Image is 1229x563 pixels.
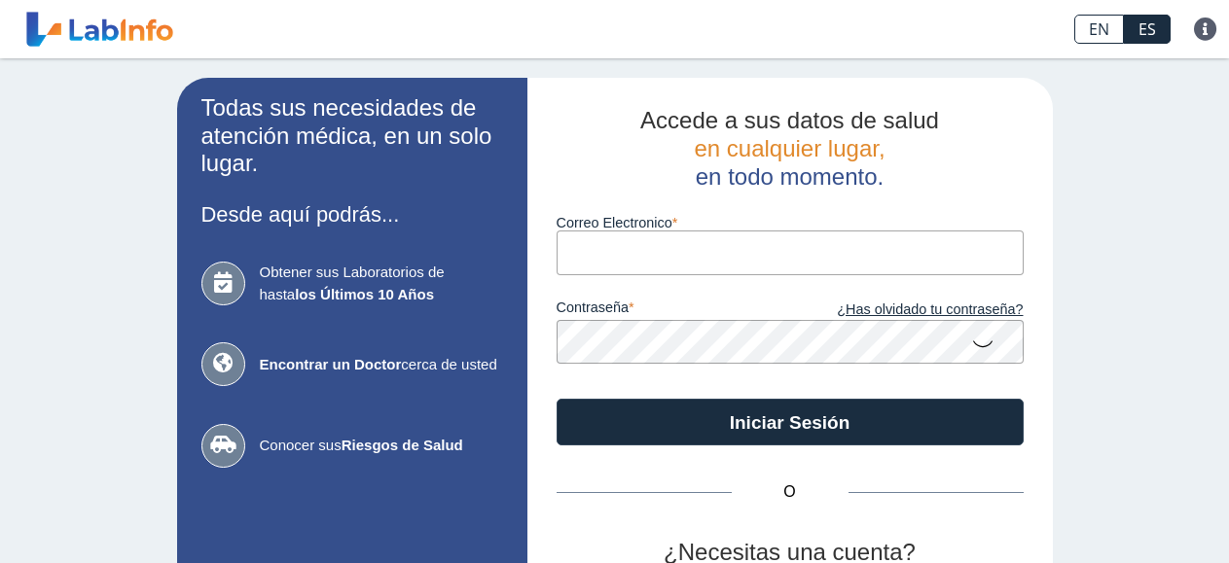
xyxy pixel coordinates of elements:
h3: Desde aquí podrás... [201,202,503,227]
b: los Últimos 10 Años [295,286,434,302]
iframe: Help widget launcher [1056,487,1208,542]
span: en cualquier lugar, [694,135,885,161]
a: ¿Has olvidado tu contraseña? [790,299,1024,321]
span: en todo momento. [696,163,884,190]
b: Encontrar un Doctor [260,356,402,372]
b: Riesgos de Salud [342,437,463,453]
label: contraseña [557,299,790,321]
a: EN [1074,15,1124,44]
button: Iniciar Sesión [557,399,1024,445]
h2: Todas sus necesidades de atención médica, en un solo lugar. [201,94,503,178]
span: Obtener sus Laboratorios de hasta [260,262,503,305]
span: O [732,480,849,504]
span: Conocer sus [260,435,503,457]
a: ES [1124,15,1171,44]
label: Correo Electronico [557,215,1024,230]
span: Accede a sus datos de salud [640,107,939,133]
span: cerca de usted [260,354,503,376]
